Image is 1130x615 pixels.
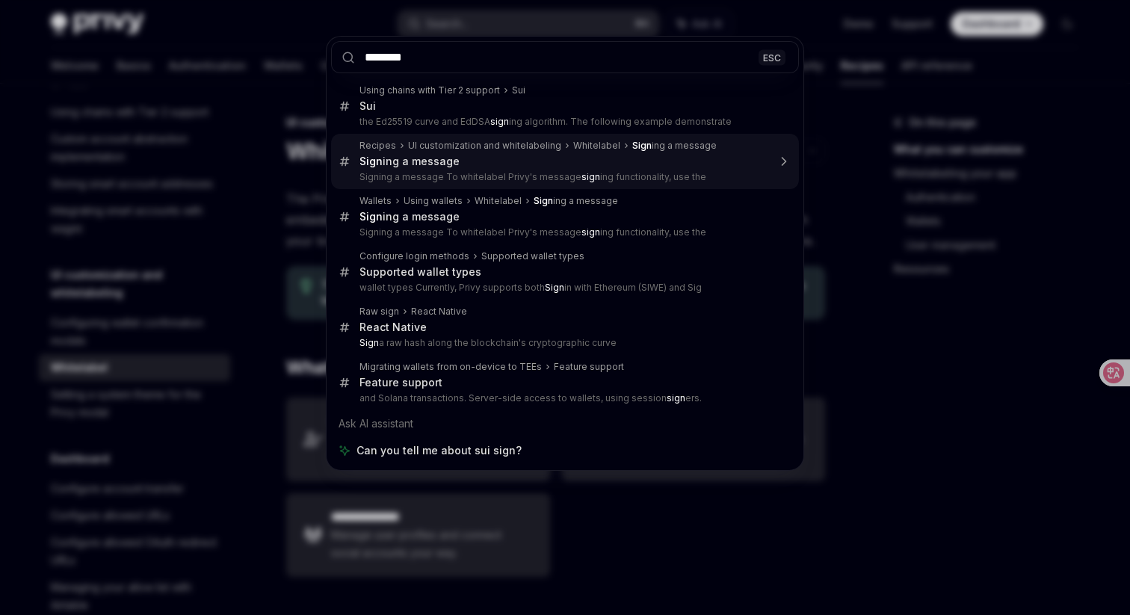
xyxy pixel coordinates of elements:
[359,171,768,183] p: Signing a message To whitelabel Privy's message ing functionality, use the
[359,210,460,223] div: ing a message
[359,337,379,348] b: Sign
[545,282,564,293] b: Sign
[759,49,785,65] div: ESC
[632,140,652,151] b: Sign
[359,282,768,294] p: wallet types Currently, Privy supports both in with Ethereum (SIWE) and Sig
[359,392,768,404] p: and Solana transactions. Server-side access to wallets, using session ers.
[581,171,600,182] b: sign
[359,265,481,279] div: Supported wallet types
[632,140,717,152] div: ing a message
[359,226,768,238] p: Signing a message To whitelabel Privy's message ing functionality, use the
[581,226,600,238] b: sign
[481,250,584,262] div: Supported wallet types
[490,116,509,127] b: sign
[359,337,768,349] p: a raw hash along the blockchain's cryptographic curve
[356,443,522,458] span: Can you tell me about sui sign?
[359,321,427,334] div: React Native
[534,195,618,207] div: ing a message
[359,155,383,167] b: Sign
[667,392,685,404] b: sign
[408,140,561,152] div: UI customization and whitelabeling
[359,140,396,152] div: Recipes
[554,361,624,373] div: Feature support
[411,306,467,318] div: React Native
[475,195,522,207] div: Whitelabel
[359,306,399,318] div: Raw sign
[404,195,463,207] div: Using wallets
[573,140,620,152] div: Whitelabel
[331,410,799,437] div: Ask AI assistant
[512,84,525,96] div: Sui
[359,376,442,389] div: Feature support
[359,155,460,168] div: ing a message
[359,250,469,262] div: Configure login methods
[359,195,392,207] div: Wallets
[359,210,383,223] b: Sign
[359,84,500,96] div: Using chains with Tier 2 support
[534,195,553,206] b: Sign
[359,116,768,128] p: the Ed25519 curve and EdDSA ing algorithm. The following example demonstrate
[359,361,542,373] div: Migrating wallets from on-device to TEEs
[359,99,376,113] div: Sui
